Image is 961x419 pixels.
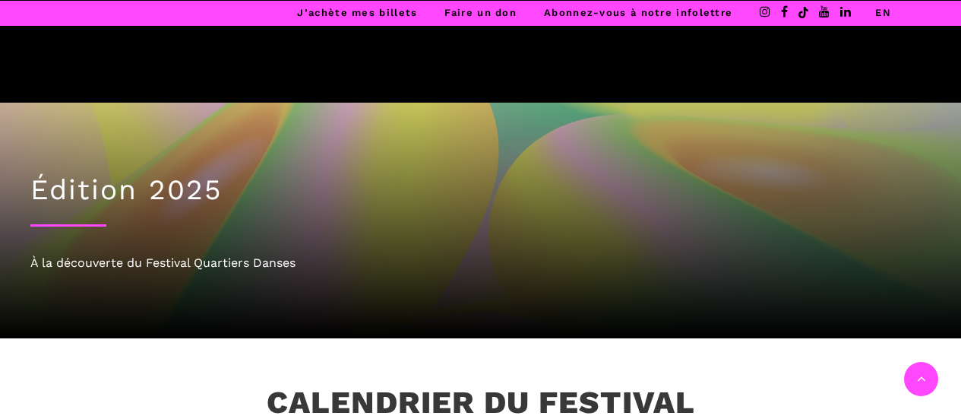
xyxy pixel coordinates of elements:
a: Abonnez-vous à notre infolettre [544,7,732,18]
div: À la découverte du Festival Quartiers Danses [30,253,931,273]
h1: Édition 2025 [30,173,931,207]
a: Faire un don [444,7,517,18]
a: J’achète mes billets [297,7,417,18]
a: EN [875,7,891,18]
